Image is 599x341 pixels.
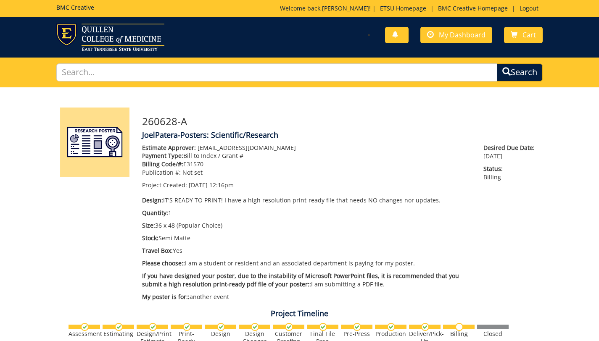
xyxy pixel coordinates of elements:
[182,168,203,176] span: Not set
[319,323,327,331] img: checkmark
[504,27,543,43] a: Cart
[142,196,471,205] p: IT'S READY TO PRINT! I have a high resolution print-ready file that needs NO changes nor updates.
[421,323,429,331] img: checkmark
[387,323,395,331] img: checkmark
[142,209,471,217] p: 1
[142,131,539,139] h4: JoelPatera-Posters: Scientific/Research
[142,272,471,289] p: I am submitting a PDF file.
[149,323,157,331] img: checkmark
[56,4,94,10] h5: BMC Creative
[455,323,463,331] img: no
[142,144,196,152] span: Estimate Approver:
[443,330,475,338] div: Billing
[477,330,509,338] div: Closed
[522,30,536,39] span: Cart
[142,247,471,255] p: Yes
[142,247,173,254] span: Travel Box:
[142,152,471,160] p: Bill to Index / Grant #
[142,196,163,204] span: Design:
[142,234,158,242] span: Stock:
[142,144,471,152] p: [EMAIL_ADDRESS][DOMAIN_NAME]
[142,116,539,127] h3: 260628-A
[483,165,539,181] p: Billing
[142,160,471,168] p: E31570
[205,330,236,338] div: Design
[142,152,183,160] span: Payment Type:
[322,4,369,12] a: [PERSON_NAME]
[142,160,183,168] span: Billing Code/#:
[217,323,225,331] img: checkmark
[81,323,89,331] img: checkmark
[60,108,129,177] img: Product featured image
[353,323,361,331] img: checkmark
[142,293,471,301] p: another event
[142,293,190,301] span: My poster is for::
[142,259,471,268] p: I am a student or resident and an associated department is paying for my poster.
[69,330,100,338] div: Assessment
[142,221,155,229] span: Size:
[515,4,543,12] a: Logout
[142,209,168,217] span: Quantity:
[115,323,123,331] img: checkmark
[54,310,546,318] h4: Project Timeline
[285,323,293,331] img: checkmark
[189,181,234,189] span: [DATE] 12:16pm
[483,144,539,152] span: Desired Due Date:
[434,4,512,12] a: BMC Creative Homepage
[56,24,164,51] img: ETSU logo
[142,221,471,230] p: 36 x 48 (Popular Choice)
[376,4,430,12] a: ETSU Homepage
[142,168,181,176] span: Publication #:
[483,165,539,173] span: Status:
[483,144,539,160] p: [DATE]
[497,63,543,81] button: Search
[142,234,471,242] p: Semi Matte
[142,181,187,189] span: Project Created:
[183,323,191,331] img: checkmark
[280,4,543,13] p: Welcome back, ! | | |
[142,272,459,288] span: If you have designed your poster, due to the instability of Microsoft PowerPoint files, it is rec...
[420,27,492,43] a: My Dashboard
[103,330,134,338] div: Estimating
[439,30,486,39] span: My Dashboard
[341,330,372,338] div: Pre-Press
[375,330,406,338] div: Production
[56,63,498,81] input: Search...
[142,259,185,267] span: Please choose::
[251,323,259,331] img: checkmark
